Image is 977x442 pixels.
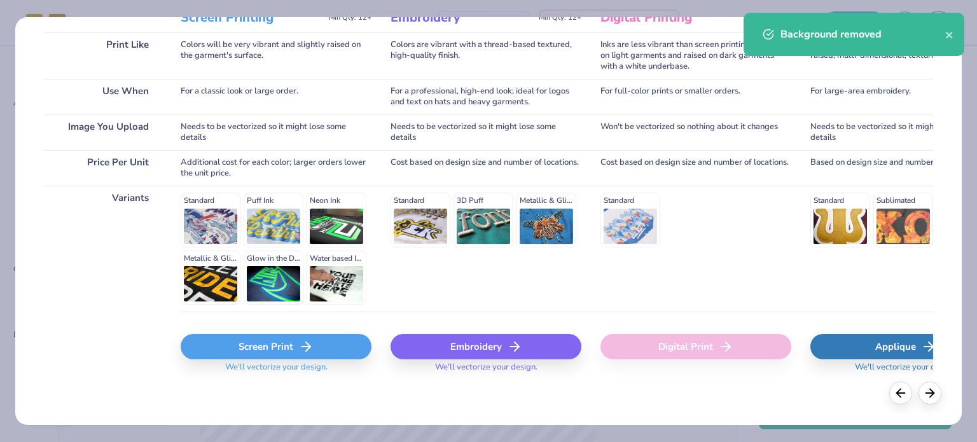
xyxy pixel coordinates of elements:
div: Needs to be vectorized so it might lose some details [181,114,371,150]
div: Background removed [780,27,945,42]
div: Colors are vibrant with a thread-based textured, high-quality finish. [391,32,581,79]
div: Embroidery [391,334,581,359]
span: Min Qty: 12+ [539,13,581,22]
div: Cost based on design size and number of locations. [391,150,581,186]
div: For a classic look or large order. [181,79,371,114]
span: We'll vectorize your design. [430,362,543,380]
div: Needs to be vectorized so it might lose some details [391,114,581,150]
div: Won't be vectorized so nothing about it changes [600,114,791,150]
div: Inks are less vibrant than screen printing; smooth on light garments and raised on dark garments ... [600,32,791,79]
div: Colors will be very vibrant and slightly raised on the garment's surface. [181,32,371,79]
div: Image You Upload [44,114,162,150]
span: Min Qty: 12+ [329,13,371,22]
span: We'll vectorize your design. [850,362,962,380]
div: For full-color prints or smaller orders. [600,79,791,114]
div: Print Like [44,32,162,79]
div: Digital Print [600,334,791,359]
div: Price Per Unit [44,150,162,186]
h3: Digital Printing [600,10,744,26]
div: Cost based on design size and number of locations. [600,150,791,186]
span: We'll vectorize your design. [220,362,333,380]
div: Use When [44,79,162,114]
div: Screen Print [181,334,371,359]
div: Additional cost for each color; larger orders lower the unit price. [181,150,371,186]
div: Variants [44,186,162,312]
div: For a professional, high-end look; ideal for logos and text on hats and heavy garments. [391,79,581,114]
h3: Embroidery [391,10,534,26]
button: close [945,27,954,42]
h3: Screen Printing [181,10,324,26]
